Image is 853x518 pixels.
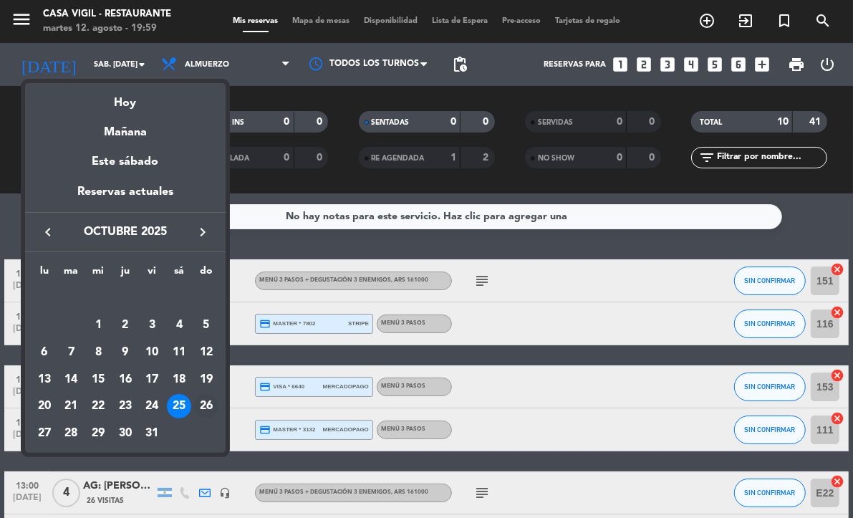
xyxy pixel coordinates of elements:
[167,313,191,337] div: 4
[113,313,138,337] div: 2
[112,339,139,366] td: 9 de octubre de 2025
[31,420,58,447] td: 27 de octubre de 2025
[86,421,110,446] div: 29
[193,393,220,420] td: 26 de octubre de 2025
[58,393,85,420] td: 21 de octubre de 2025
[165,263,193,285] th: sábado
[61,223,190,241] span: octubre 2025
[85,393,112,420] td: 22 de octubre de 2025
[140,421,165,446] div: 31
[58,339,85,366] td: 7 de octubre de 2025
[59,394,83,418] div: 21
[86,368,110,392] div: 15
[167,394,191,418] div: 25
[31,263,58,285] th: lunes
[193,263,220,285] th: domingo
[140,340,165,365] div: 10
[32,394,57,418] div: 20
[31,339,58,366] td: 6 de octubre de 2025
[140,394,165,418] div: 24
[113,368,138,392] div: 16
[86,340,110,365] div: 8
[59,340,83,365] div: 7
[58,366,85,393] td: 14 de octubre de 2025
[32,340,57,365] div: 6
[165,366,193,393] td: 18 de octubre de 2025
[190,223,216,241] button: keyboard_arrow_right
[165,312,193,339] td: 4 de octubre de 2025
[113,340,138,365] div: 9
[85,366,112,393] td: 15 de octubre de 2025
[31,285,220,312] td: OCT.
[112,312,139,339] td: 2 de octubre de 2025
[140,313,165,337] div: 3
[112,420,139,447] td: 30 de octubre de 2025
[86,394,110,418] div: 22
[194,313,218,337] div: 5
[139,366,166,393] td: 17 de octubre de 2025
[194,224,211,241] i: keyboard_arrow_right
[35,223,61,241] button: keyboard_arrow_left
[32,368,57,392] div: 13
[194,368,218,392] div: 19
[112,393,139,420] td: 23 de octubre de 2025
[39,224,57,241] i: keyboard_arrow_left
[194,340,218,365] div: 12
[193,312,220,339] td: 5 de octubre de 2025
[113,394,138,418] div: 23
[139,393,166,420] td: 24 de octubre de 2025
[85,263,112,285] th: miércoles
[139,263,166,285] th: viernes
[112,263,139,285] th: jueves
[25,83,226,112] div: Hoy
[86,313,110,337] div: 1
[59,368,83,392] div: 14
[139,420,166,447] td: 31 de octubre de 2025
[167,340,191,365] div: 11
[58,263,85,285] th: martes
[31,393,58,420] td: 20 de octubre de 2025
[112,366,139,393] td: 16 de octubre de 2025
[58,420,85,447] td: 28 de octubre de 2025
[167,368,191,392] div: 18
[85,339,112,366] td: 8 de octubre de 2025
[165,393,193,420] td: 25 de octubre de 2025
[25,142,226,182] div: Este sábado
[139,339,166,366] td: 10 de octubre de 2025
[25,183,226,212] div: Reservas actuales
[193,366,220,393] td: 19 de octubre de 2025
[32,421,57,446] div: 27
[25,112,226,142] div: Mañana
[140,368,165,392] div: 17
[31,366,58,393] td: 13 de octubre de 2025
[113,421,138,446] div: 30
[59,421,83,446] div: 28
[194,394,218,418] div: 26
[85,312,112,339] td: 1 de octubre de 2025
[85,420,112,447] td: 29 de octubre de 2025
[165,339,193,366] td: 11 de octubre de 2025
[139,312,166,339] td: 3 de octubre de 2025
[193,339,220,366] td: 12 de octubre de 2025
